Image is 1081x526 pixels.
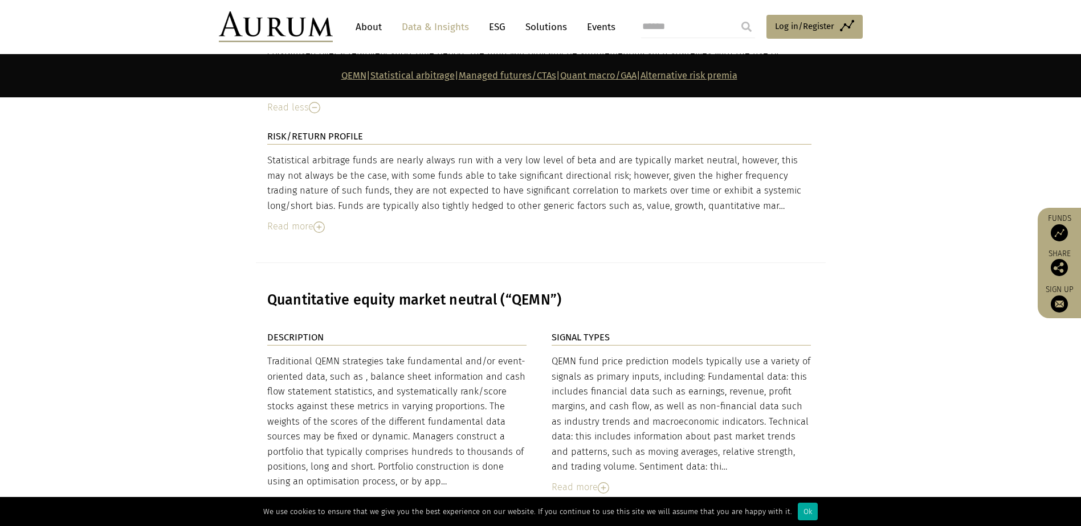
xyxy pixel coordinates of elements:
[267,219,811,234] div: Read more
[313,221,325,233] img: Read More
[350,17,387,38] a: About
[1043,250,1075,276] div: Share
[1043,213,1075,241] a: Funds
[309,102,320,113] img: Read Less
[520,17,573,38] a: Solutions
[370,70,455,81] a: Statistical arbitrage
[775,19,834,33] span: Log in/Register
[219,11,333,42] img: Aurum
[581,17,615,38] a: Events
[598,482,609,494] img: Read More
[552,332,610,343] strong: SIGNAL TYPES
[267,291,811,309] h3: Quantitative equity market neutral (“QEMN”)
[766,15,863,39] a: Log in/Register
[341,70,737,81] strong: | | | |
[1051,295,1068,313] img: Sign up to our newsletter
[1043,285,1075,313] a: Sign up
[483,17,511,38] a: ESG
[552,480,811,495] div: Read more
[267,100,811,115] div: Read less
[798,503,818,520] div: Ok
[641,70,737,81] a: Alternative risk premia
[552,354,811,474] div: QEMN fund price prediction models typically use a variety of signals as primary inputs, including...
[267,354,527,490] div: Traditional QEMN strategies take fundamental and/or event-oriented data, such as , balance sheet ...
[341,70,366,81] a: QEMN
[560,70,637,81] a: Quant macro/GAA
[396,17,475,38] a: Data & Insights
[735,15,758,38] input: Submit
[267,332,324,343] strong: DESCRIPTION
[1051,224,1068,241] img: Access Funds
[1051,259,1068,276] img: Share this post
[267,153,811,213] div: Statistical arbitrage funds are nearly always run with a very low level of beta and are typically...
[267,495,527,510] div: Read more
[267,131,363,142] strong: RISK/RETURN PROFILE
[459,70,556,81] a: Managed futures/CTAs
